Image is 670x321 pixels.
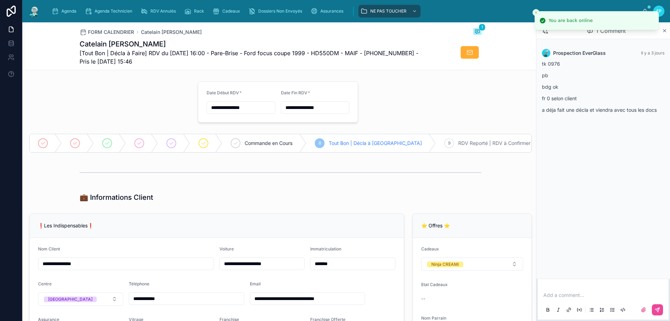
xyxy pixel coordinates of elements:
[38,246,60,251] span: Nom Client
[421,315,446,321] span: Nom Parrain
[533,9,539,16] button: Close toast
[182,5,209,17] a: Rack
[246,5,307,17] a: Dossiers Non Envoyés
[38,281,52,286] span: Centre
[95,8,132,14] span: Agenda Technicien
[329,140,422,147] span: Tout Bon | Décla à [GEOGRAPHIC_DATA]
[553,50,606,57] span: Prospection EverGlass
[421,222,450,228] span: ⭐ Offres ⭐
[421,257,523,271] button: Select Button
[421,295,425,302] span: --
[141,29,202,36] a: Catelain [PERSON_NAME]
[46,3,642,19] div: scrollable content
[80,192,153,202] h1: 💼 Informations Client
[596,27,626,35] span: 1 Comment
[421,246,439,251] span: Cadeaux
[48,297,92,302] div: [GEOGRAPHIC_DATA]
[421,282,448,287] span: Etat Cadeaux
[83,5,137,17] a: Agenda Technicien
[129,281,149,286] span: Téléphone
[641,50,664,56] span: Il y a 3 jours
[542,106,664,114] p: a déja fait une décla et viendra avec tous les docs
[150,8,176,14] span: RDV Annulés
[245,140,292,147] span: Commande en Cours
[88,29,134,36] span: FORM CALENDRIER
[80,49,429,66] span: [Tout Bon | Décla à Faire] RDV du [DATE] 16:00 - Pare-Brise - Ford focus coupe 1999 - HD550DM - M...
[38,222,94,228] span: ❗Les Indispensables❗
[38,292,123,306] button: Select Button
[320,8,343,14] span: Assurances
[207,90,239,95] span: Date Début RDV
[549,17,593,24] div: You are back online
[319,140,321,146] span: 8
[61,8,76,14] span: Agenda
[210,5,245,17] a: Cadeaux
[222,8,240,14] span: Cadeaux
[448,140,451,146] span: 9
[308,5,348,17] a: Assurances
[542,72,664,79] p: pb
[358,5,420,17] a: NE PAS TOUCHER
[542,60,664,67] p: tk 0976
[80,29,134,36] a: FORM CALENDRIER
[542,95,664,102] p: fr 0 selon client
[250,281,261,286] span: Email
[194,8,204,14] span: Rack
[80,39,429,49] h1: Catelain [PERSON_NAME]
[310,246,341,251] span: Immatriculation
[50,5,81,17] a: Agenda
[431,262,459,267] div: Ninja CREAMi
[479,24,485,31] span: 1
[219,246,234,251] span: Voiture
[28,6,40,17] img: App logo
[458,140,530,147] span: RDV Reporté | RDV à Confirmer
[139,5,181,17] a: RDV Annulés
[258,8,302,14] span: Dossiers Non Envoyés
[281,90,307,95] span: Date Fin RDV
[542,83,664,90] p: bdg ok
[656,8,662,14] span: EP
[473,28,482,36] button: 1
[370,8,407,14] span: NE PAS TOUCHER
